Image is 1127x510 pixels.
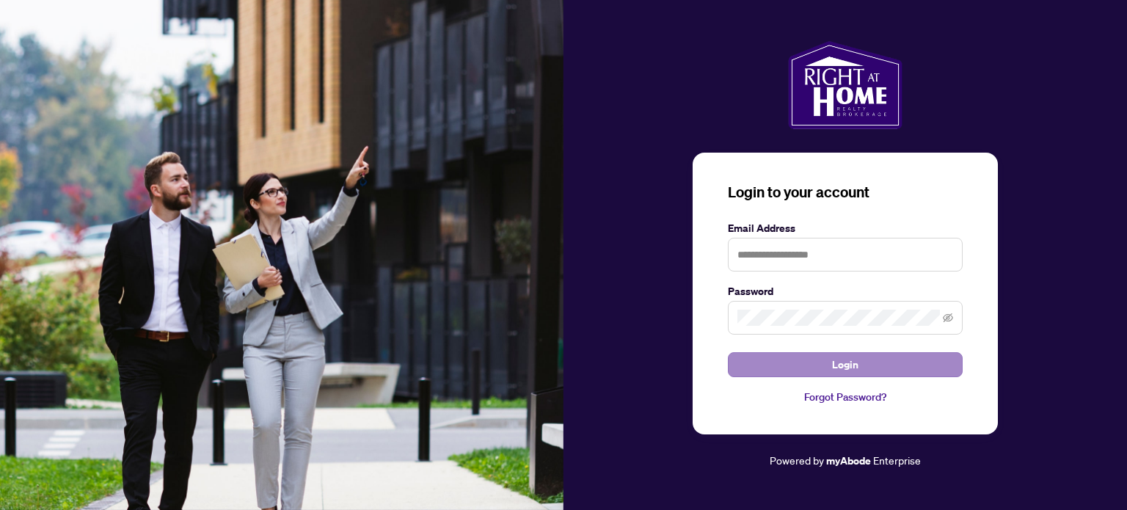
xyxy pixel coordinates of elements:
a: myAbode [826,453,871,469]
a: Forgot Password? [728,389,963,405]
h3: Login to your account [728,182,963,203]
span: Login [832,353,858,376]
span: eye-invisible [943,313,953,323]
label: Email Address [728,220,963,236]
button: Login [728,352,963,377]
img: ma-logo [788,41,902,129]
span: Enterprise [873,453,921,467]
span: Powered by [770,453,824,467]
label: Password [728,283,963,299]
